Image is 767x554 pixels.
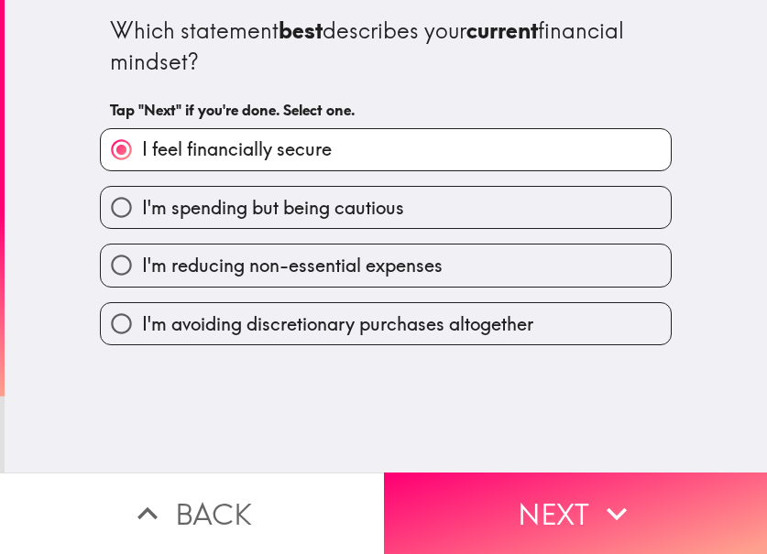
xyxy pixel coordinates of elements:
[110,16,662,77] div: Which statement describes your financial mindset?
[142,195,404,221] span: I'm spending but being cautious
[101,303,671,344] button: I'm avoiding discretionary purchases altogether
[466,16,538,44] b: current
[101,187,671,228] button: I'm spending but being cautious
[101,244,671,286] button: I'm reducing non-essential expenses
[142,136,332,162] span: I feel financially secure
[279,16,323,44] b: best
[142,253,443,278] span: I'm reducing non-essential expenses
[110,100,662,120] h6: Tap "Next" if you're done. Select one.
[142,311,533,337] span: I'm avoiding discretionary purchases altogether
[101,129,671,170] button: I feel financially secure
